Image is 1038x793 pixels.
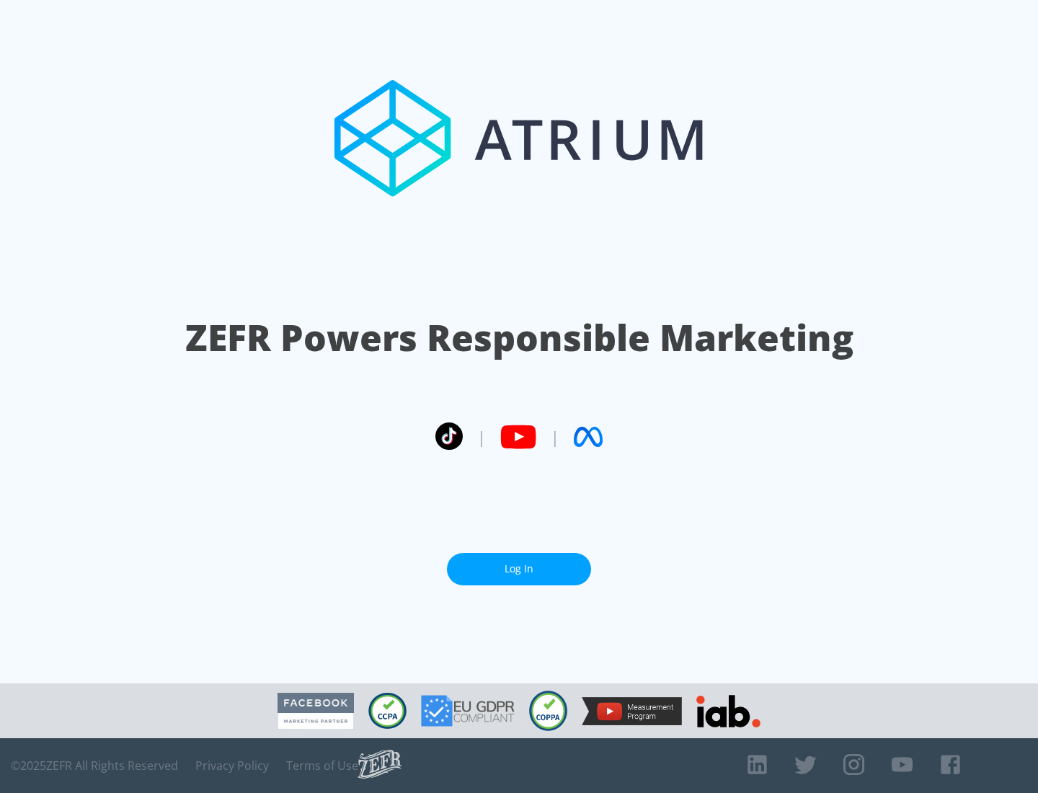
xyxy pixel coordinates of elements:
img: YouTube Measurement Program [582,697,682,725]
img: IAB [696,695,760,727]
span: | [551,426,559,448]
h1: ZEFR Powers Responsible Marketing [185,313,853,363]
img: GDPR Compliant [421,695,515,727]
a: Terms of Use [286,758,358,773]
a: Log In [447,553,591,585]
img: COPPA Compliant [529,691,567,731]
img: Facebook Marketing Partner [278,693,354,730]
span: © 2025 ZEFR All Rights Reserved [11,758,178,773]
a: Privacy Policy [195,758,269,773]
span: | [477,426,486,448]
img: CCPA Compliant [368,693,407,729]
